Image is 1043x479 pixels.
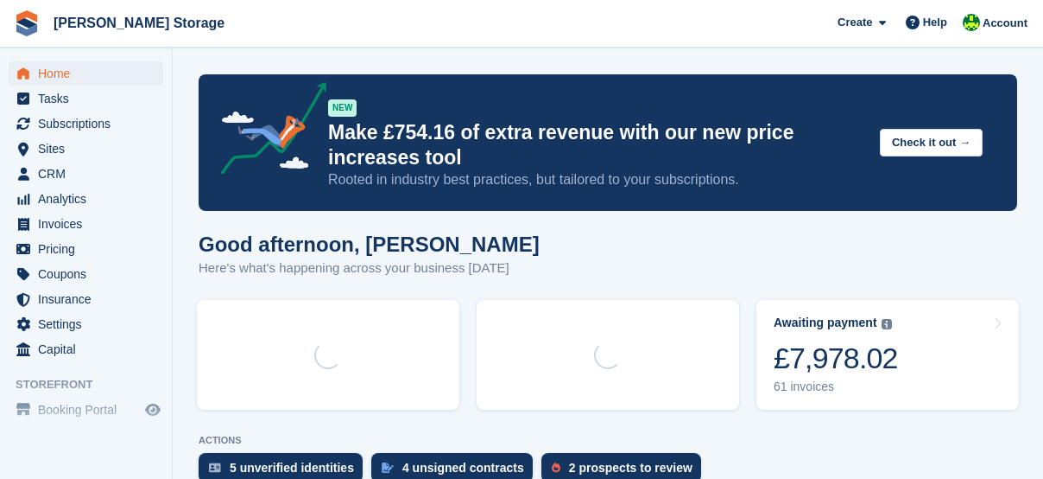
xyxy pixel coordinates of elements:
[9,312,163,336] a: menu
[328,170,866,189] p: Rooted in industry best practices, but tailored to your subscriptions.
[9,262,163,286] a: menu
[209,463,221,473] img: verify_identity-adf6edd0f0f0b5bbfe63781bf79b02c33cf7c696d77639b501bdc392416b5a36.svg
[38,398,142,422] span: Booking Portal
[9,112,163,136] a: menu
[328,99,357,117] div: NEW
[756,300,1019,410] a: Awaiting payment £7,978.02 61 invoices
[569,461,692,475] div: 2 prospects to review
[142,399,163,420] a: Preview store
[199,233,540,256] h1: Good afternoon, [PERSON_NAME]
[14,10,40,36] img: stora-icon-8386f47178a22dfd0bd8f6a31ec36ba5ce8667c1dd55bd0f319d3a0aa187defe.svg
[38,312,142,336] span: Settings
[38,112,142,136] span: Subscriptions
[774,316,877,330] div: Awaiting payment
[38,287,142,311] span: Insurance
[230,461,354,475] div: 5 unverified identities
[983,15,1027,32] span: Account
[880,129,983,157] button: Check it out →
[38,237,142,261] span: Pricing
[47,9,231,37] a: [PERSON_NAME] Storage
[9,162,163,186] a: menu
[16,376,172,393] span: Storefront
[328,120,866,170] p: Make £754.16 of extra revenue with our new price increases tool
[774,380,898,394] div: 61 invoices
[9,337,163,361] a: menu
[9,398,163,422] a: menu
[552,463,560,473] img: prospect-51fa495bee0391a8d652442698ab0144808aea92771e9ea1ae160a38d050c398.svg
[38,212,142,236] span: Invoices
[38,187,142,211] span: Analytics
[199,259,540,278] p: Here's what's happening across your business [DATE]
[38,61,142,86] span: Home
[923,14,947,31] span: Help
[402,461,524,475] div: 4 unsigned contracts
[38,337,142,361] span: Capital
[38,137,142,161] span: Sites
[838,14,872,31] span: Create
[9,237,163,261] a: menu
[199,435,1017,446] p: ACTIONS
[882,319,892,329] img: icon-info-grey-7440780725fd019a000dd9b08b2336e03edf1995a4989e88bcd33f0948082b44.svg
[9,212,163,236] a: menu
[774,341,898,376] div: £7,978.02
[9,137,163,161] a: menu
[9,187,163,211] a: menu
[38,86,142,111] span: Tasks
[9,61,163,86] a: menu
[9,287,163,311] a: menu
[9,86,163,111] a: menu
[382,463,394,473] img: contract_signature_icon-13c848040528278c33f63329250d36e43548de30e8caae1d1a13099fd9432cc5.svg
[963,14,980,31] img: Claire Wilson
[206,82,327,181] img: price-adjustments-announcement-icon-8257ccfd72463d97f412b2fc003d46551f7dbcb40ab6d574587a9cd5c0d94...
[38,262,142,286] span: Coupons
[38,162,142,186] span: CRM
